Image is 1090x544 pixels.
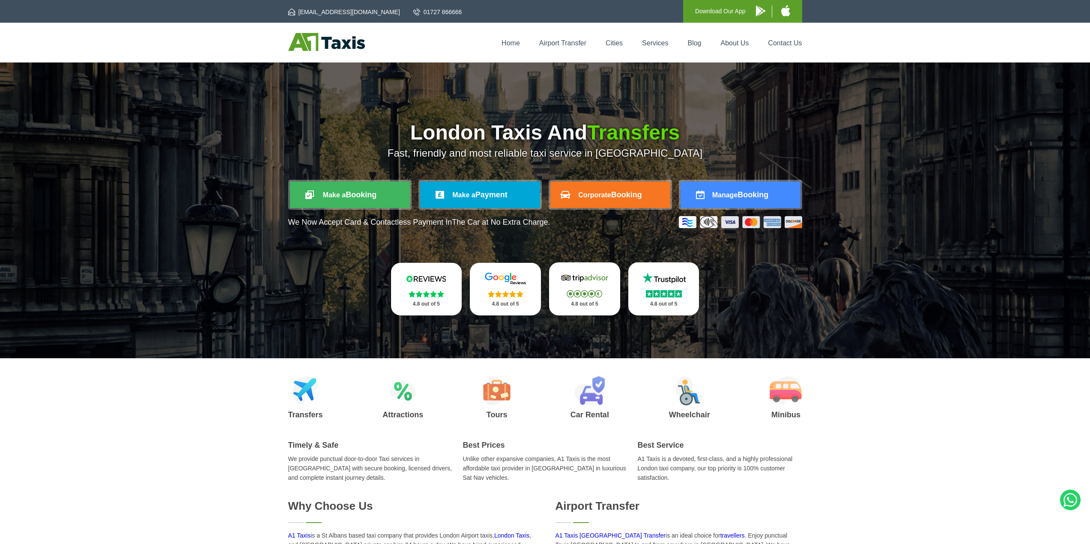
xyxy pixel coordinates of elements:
[770,411,802,419] h3: Minibus
[768,39,802,47] a: Contact Us
[288,499,535,513] h2: Why Choose Us
[587,121,680,144] span: Transfers
[288,218,550,227] p: We Now Accept Card & Contactless Payment In
[413,8,462,16] a: 01727 866666
[555,532,666,539] a: A1 Taxis [GEOGRAPHIC_DATA] Transfer
[559,272,610,285] img: Tripadvisor
[288,532,311,539] a: A1 Taxis
[488,291,523,297] img: Stars
[695,6,746,17] p: Download Our App
[628,262,699,315] a: Trustpilot Stars 4.8 out of 5
[288,411,323,419] h3: Transfers
[463,441,627,450] h2: Best Prices
[288,441,453,450] h2: Timely & Safe
[646,290,682,297] img: Stars
[390,376,416,405] img: Attractions
[679,216,802,228] img: Credit And Debit Cards
[463,454,627,482] p: Unlike other expansive companies, A1 Taxis is the most affordable taxi provider in [GEOGRAPHIC_DA...
[606,39,623,47] a: Cities
[288,33,365,51] img: A1 Taxis St Albans LTD
[288,147,802,159] p: Fast, friendly and most reliable taxi service in [GEOGRAPHIC_DATA]
[290,181,410,208] a: Make aBooking
[720,532,745,539] a: travellers
[420,181,540,208] a: Make aPayment
[470,263,541,315] a: Google Stars 4.8 out of 5
[558,299,611,309] p: 4.8 out of 5
[539,39,586,47] a: Airport Transfer
[494,532,529,539] a: London Taxis
[483,376,511,405] img: Tours
[638,441,802,450] h2: Best Service
[288,122,802,143] h1: London Taxis And
[681,181,800,208] a: ManageBooking
[555,499,802,513] h2: Airport Transfer
[288,8,400,16] a: [EMAIL_ADDRESS][DOMAIN_NAME]
[400,272,452,285] img: Reviews.io
[323,191,346,199] span: Make a
[549,262,620,315] a: Tripadvisor Stars 4.8 out of 5
[570,411,609,419] h3: Car Rental
[452,191,475,199] span: Make a
[669,411,710,419] h3: Wheelchair
[781,5,790,16] img: A1 Taxis iPhone App
[293,376,319,405] img: Airport Transfers
[676,376,703,405] img: Wheelchair
[502,39,520,47] a: Home
[567,290,602,297] img: Stars
[550,181,670,208] a: CorporateBooking
[638,272,690,285] img: Trustpilot
[479,299,532,309] p: 4.8 out of 5
[409,291,444,297] img: Stars
[721,39,749,47] a: About Us
[288,454,453,482] p: We provide punctual door-to-door Taxi services in [GEOGRAPHIC_DATA] with secure booking, licensed...
[638,454,802,482] p: A1 Taxis is a devoted, first-class, and a highly professional London taxi company, our top priori...
[483,411,511,419] h3: Tours
[756,6,765,16] img: A1 Taxis Android App
[770,376,802,405] img: Minibus
[391,263,462,315] a: Reviews.io Stars 4.8 out of 5
[574,376,605,405] img: Car Rental
[382,411,423,419] h3: Attractions
[687,39,701,47] a: Blog
[578,191,611,199] span: Corporate
[638,299,690,309] p: 4.8 out of 5
[712,191,738,199] span: Manage
[480,272,531,285] img: Google
[642,39,668,47] a: Services
[452,218,550,226] span: The Car at No Extra Charge.
[400,299,453,309] p: 4.8 out of 5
